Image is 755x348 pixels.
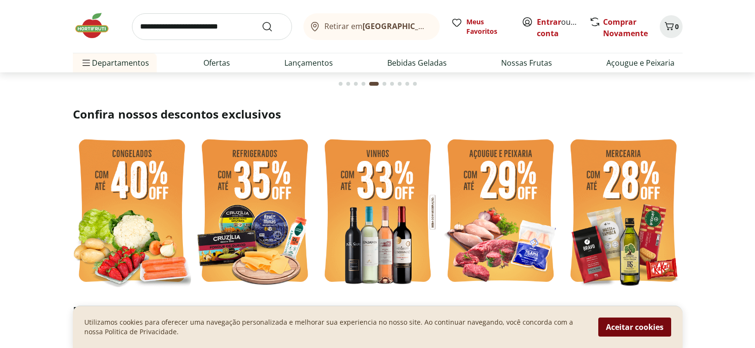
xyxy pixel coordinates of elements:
[196,133,314,291] img: refrigerados
[537,17,589,39] a: Criar conta
[537,17,561,27] a: Entrar
[203,57,230,69] a: Ofertas
[360,72,367,95] button: Go to page 4 from fs-carousel
[603,17,648,39] a: Comprar Novamente
[362,21,523,31] b: [GEOGRAPHIC_DATA]/[GEOGRAPHIC_DATA]
[81,51,149,74] span: Departamentos
[442,133,560,291] img: açougue
[367,72,381,95] button: Current page from fs-carousel
[537,16,579,39] span: ou
[344,72,352,95] button: Go to page 2 from fs-carousel
[132,13,292,40] input: search
[352,72,360,95] button: Go to page 3 from fs-carousel
[73,304,683,318] h2: Benefícios!
[396,72,403,95] button: Go to page 8 from fs-carousel
[387,57,447,69] a: Bebidas Geladas
[660,15,683,38] button: Carrinho
[451,17,510,36] a: Meus Favoritos
[381,72,388,95] button: Go to page 6 from fs-carousel
[324,22,430,30] span: Retirar em
[466,17,510,36] span: Meus Favoritos
[73,11,121,40] img: Hortifruti
[73,133,191,291] img: feira
[81,51,92,74] button: Menu
[598,318,671,337] button: Aceitar cookies
[84,318,587,337] p: Utilizamos cookies para oferecer uma navegação personalizada e melhorar sua experiencia no nosso ...
[303,13,440,40] button: Retirar em[GEOGRAPHIC_DATA]/[GEOGRAPHIC_DATA]
[606,57,674,69] a: Açougue e Peixaria
[319,133,437,291] img: vinho
[284,57,333,69] a: Lançamentos
[675,22,679,31] span: 0
[337,72,344,95] button: Go to page 1 from fs-carousel
[73,107,683,122] h2: Confira nossos descontos exclusivos
[388,72,396,95] button: Go to page 7 from fs-carousel
[501,57,552,69] a: Nossas Frutas
[262,21,284,32] button: Submit Search
[403,72,411,95] button: Go to page 9 from fs-carousel
[564,133,683,291] img: mercearia
[411,72,419,95] button: Go to page 10 from fs-carousel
